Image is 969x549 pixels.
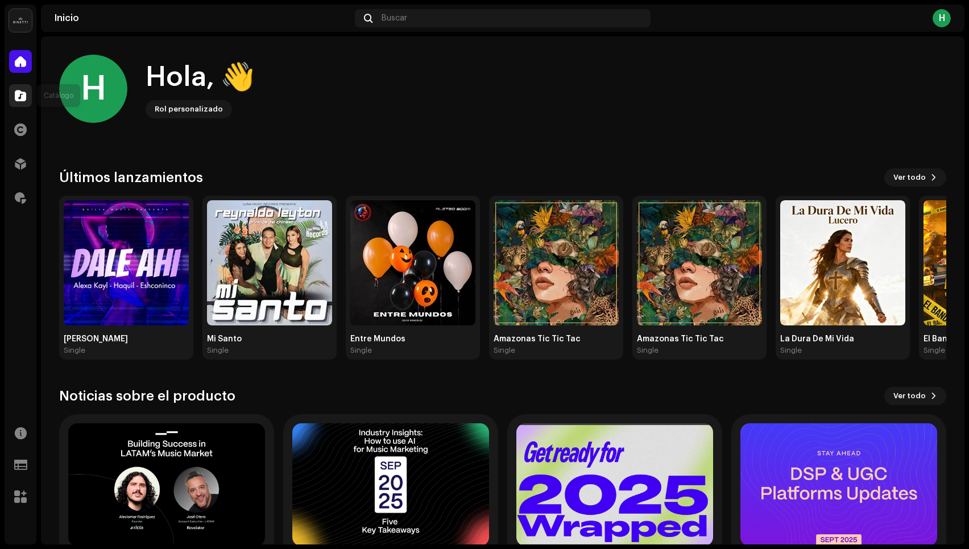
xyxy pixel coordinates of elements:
span: Ver todo [893,385,926,407]
div: Hola, 👋 [146,59,255,96]
button: Ver todo [884,387,946,405]
div: Entre Mundos [350,335,475,344]
div: Single [924,346,945,355]
img: aeffddb0-130b-40bd-9008-a950ce3b2b83 [494,200,619,325]
div: H [59,55,127,123]
img: 56eb8a93-d737-48d9-94a1-5865d3351d00 [637,200,762,325]
img: f7a45927-0bb8-4ef9-a408-a1eb81e8e6e9 [350,200,475,325]
div: Single [350,346,372,355]
div: [PERSON_NAME] [64,335,189,344]
span: Buscar [382,14,407,23]
div: Inicio [55,14,350,23]
button: Ver todo [884,168,946,187]
div: Single [637,346,659,355]
h3: Últimos lanzamientos [59,168,203,187]
div: Single [207,346,229,355]
div: Mi Santo [207,335,332,344]
div: Single [780,346,802,355]
div: Rol personalizado [155,102,223,116]
div: La Dura De Mi Vida [780,335,905,344]
span: Ver todo [893,166,926,189]
h3: Noticias sobre el producto [59,387,235,405]
div: H [933,9,951,27]
div: Amazonas Tic Tic Tac [637,335,762,344]
img: 5c8e1406-cb14-4408-89a5-298a414d95cb [780,200,905,325]
div: Single [494,346,515,355]
div: Amazonas Tic Tic Tac [494,335,619,344]
img: 8821f802-0255-432e-ba87-683d734d399a [64,200,189,325]
img: 02a7c2d3-3c89-4098-b12f-2ff2945c95ee [9,9,32,32]
img: a348a223-4f48-468c-b905-8d0330dbf269 [207,200,332,325]
div: Single [64,346,85,355]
